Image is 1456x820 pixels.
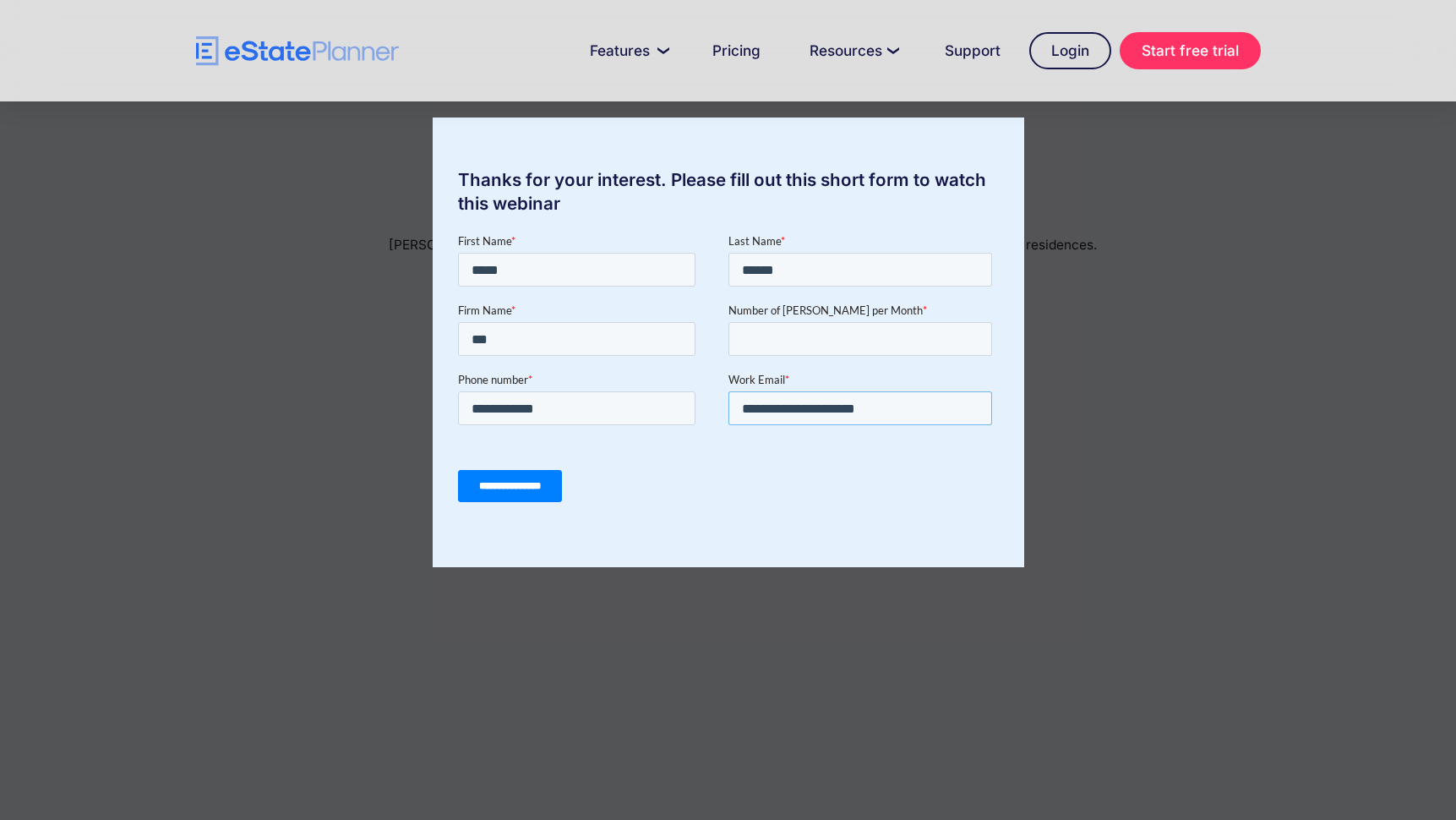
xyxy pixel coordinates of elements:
[196,36,399,66] a: home
[1120,32,1261,69] a: Start free trial
[789,34,916,68] a: Resources
[924,34,1021,68] a: Support
[1029,32,1111,69] a: Login
[458,232,999,517] iframe: Form 0
[433,168,1024,216] div: Thanks for your interest. Please fill out this short form to watch this webinar
[570,34,684,68] a: Features
[692,34,781,68] a: Pricing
